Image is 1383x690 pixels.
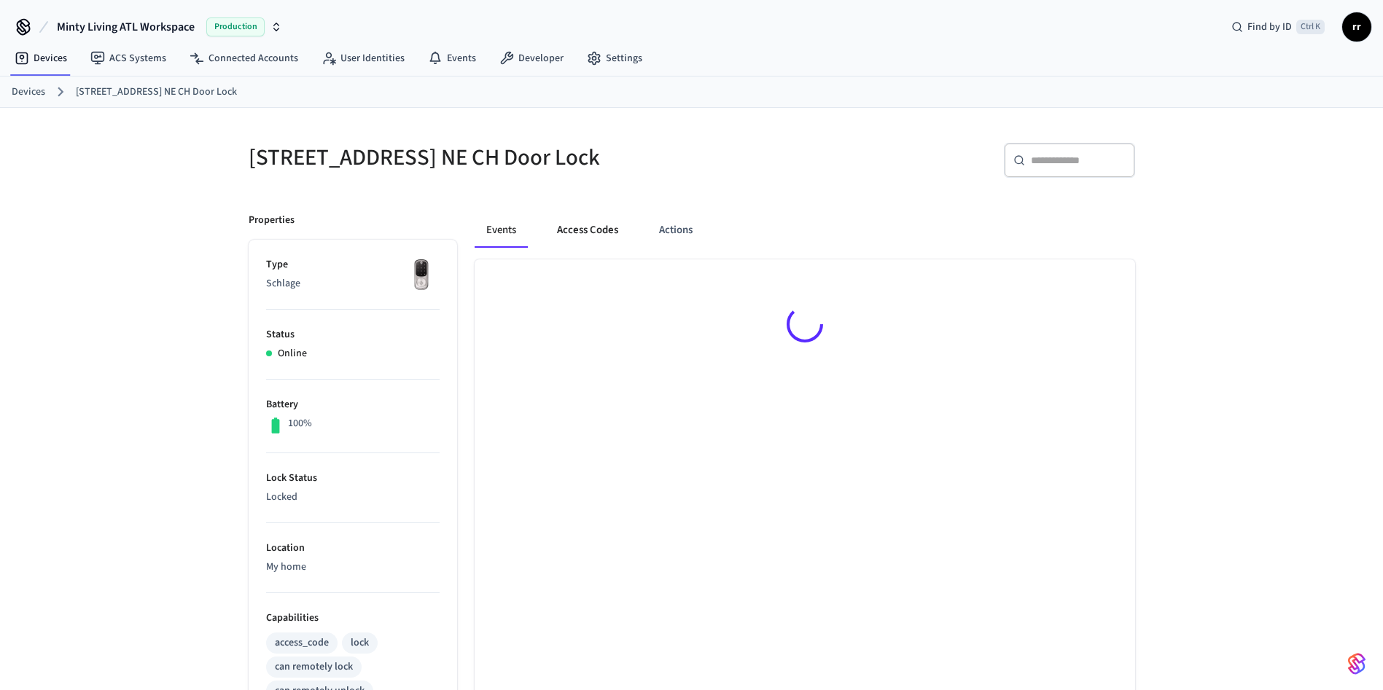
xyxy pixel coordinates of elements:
[266,276,440,291] p: Schlage
[266,471,440,486] p: Lock Status
[1344,14,1370,40] span: rr
[288,416,312,431] p: 100%
[278,346,307,361] p: Online
[266,611,440,626] p: Capabilities
[1296,20,1325,34] span: Ctrl K
[3,45,79,71] a: Devices
[275,659,353,675] div: can remotely lock
[178,45,310,71] a: Connected Accounts
[475,213,1135,248] div: ant example
[57,18,195,36] span: Minty Living ATL Workspace
[1342,12,1371,42] button: rr
[488,45,575,71] a: Developer
[1220,14,1336,40] div: Find by IDCtrl K
[266,490,440,505] p: Locked
[206,17,265,36] span: Production
[76,85,237,100] a: [STREET_ADDRESS] NE CH Door Lock
[647,213,704,248] button: Actions
[266,397,440,412] p: Battery
[1348,652,1366,675] img: SeamLogoGradient.69752ec5.svg
[266,327,440,342] p: Status
[275,635,329,651] div: access_code
[351,635,369,651] div: lock
[249,143,683,173] h5: [STREET_ADDRESS] NE CH Door Lock
[416,45,488,71] a: Events
[545,213,630,248] button: Access Codes
[12,85,45,100] a: Devices
[310,45,416,71] a: User Identities
[266,541,440,556] p: Location
[475,213,528,248] button: Events
[1247,20,1292,34] span: Find by ID
[266,257,440,273] p: Type
[403,257,440,294] img: Yale Assure Touchscreen Wifi Smart Lock, Satin Nickel, Front
[249,213,295,228] p: Properties
[79,45,178,71] a: ACS Systems
[575,45,654,71] a: Settings
[266,560,440,575] p: My home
